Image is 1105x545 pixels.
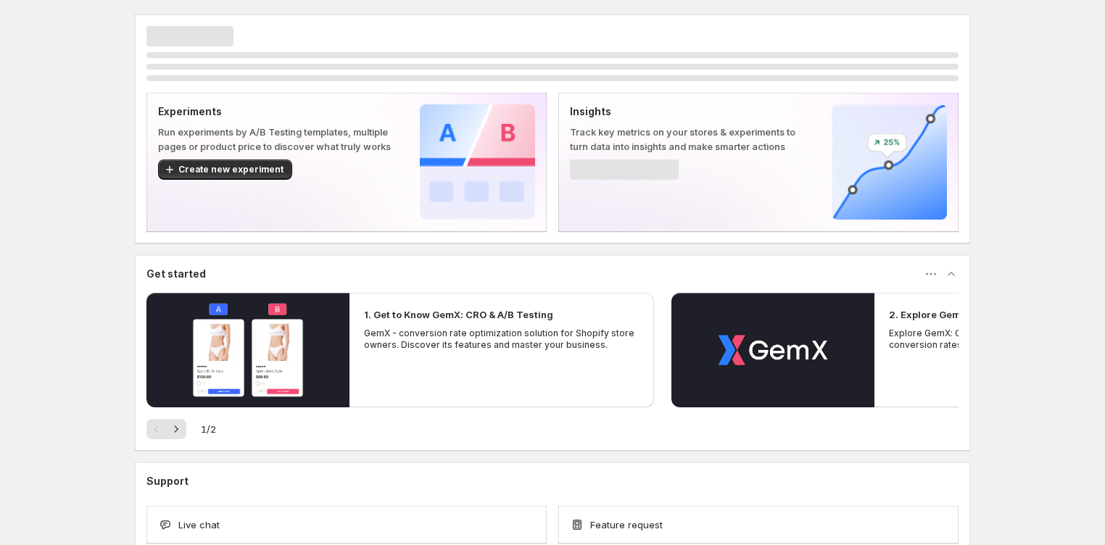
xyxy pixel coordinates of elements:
h2: 1. Get to Know GemX: CRO & A/B Testing [364,307,553,322]
span: Live chat [178,517,220,532]
button: Play video [671,293,874,407]
img: Experiments [420,104,535,220]
h3: Get started [146,267,206,281]
nav: Pagination [146,419,186,439]
span: 1 / 2 [201,422,216,436]
button: Create new experiment [158,159,292,180]
p: Run experiments by A/B Testing templates, multiple pages or product price to discover what truly ... [158,125,397,154]
span: Create new experiment [178,164,284,175]
button: Play video [146,293,349,407]
p: Track key metrics on your stores & experiments to turn data into insights and make smarter actions [570,125,808,154]
span: Feature request [590,517,663,532]
p: GemX - conversion rate optimization solution for Shopify store owners. Discover its features and ... [364,328,640,351]
p: Insights [570,104,808,119]
p: Experiments [158,104,397,119]
img: Insights [832,104,947,220]
h3: Support [146,474,189,488]
button: Next [166,419,186,439]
